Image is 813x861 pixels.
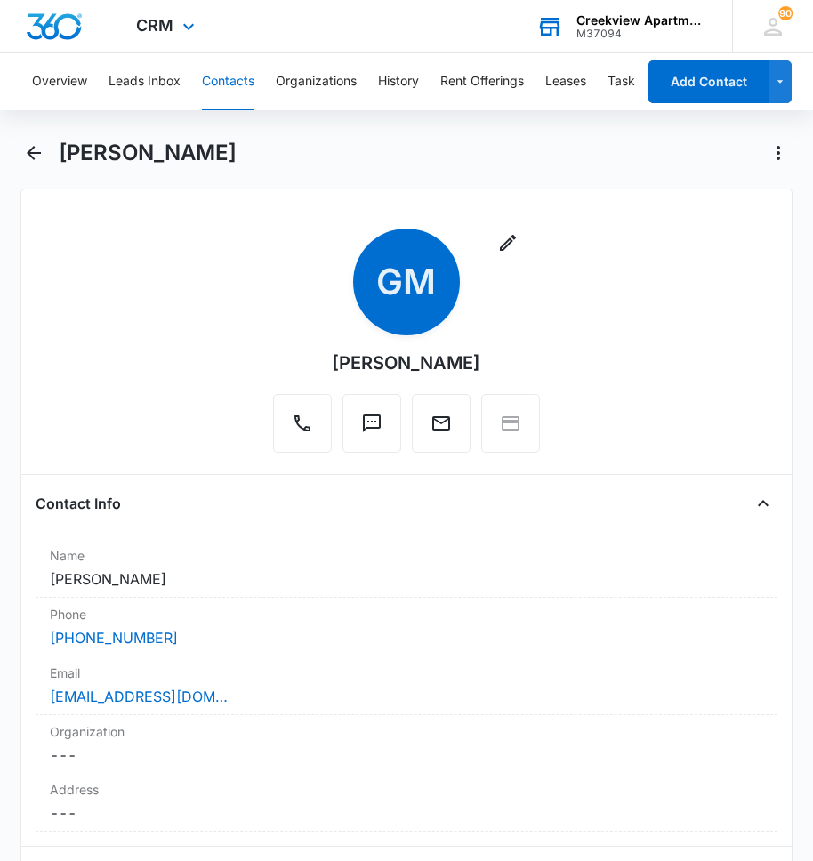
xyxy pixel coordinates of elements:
[32,53,87,110] button: Overview
[276,53,357,110] button: Organizations
[342,394,401,453] button: Text
[440,53,524,110] button: Rent Offerings
[59,140,237,166] h1: [PERSON_NAME]
[109,53,181,110] button: Leads Inbox
[576,28,706,40] div: account id
[20,139,48,167] button: Back
[273,422,332,437] a: Call
[749,489,777,518] button: Close
[342,422,401,437] a: Text
[36,656,777,715] div: Email[EMAIL_ADDRESS][DOMAIN_NAME]
[50,627,178,648] a: [PHONE_NUMBER]
[608,53,641,110] button: Tasks
[648,60,769,103] button: Add Contact
[545,53,586,110] button: Leases
[353,229,460,335] span: GM
[36,493,121,514] h4: Contact Info
[50,744,763,766] dd: ---
[412,394,471,453] button: Email
[50,722,763,741] label: Organization
[50,568,763,590] dd: [PERSON_NAME]
[378,53,419,110] button: History
[273,394,332,453] button: Call
[50,664,763,682] label: Email
[778,6,793,20] span: 90
[202,53,254,110] button: Contacts
[50,546,763,565] label: Name
[332,350,480,376] div: [PERSON_NAME]
[50,686,228,707] a: [EMAIL_ADDRESS][DOMAIN_NAME]
[36,598,777,656] div: Phone[PHONE_NUMBER]
[50,780,763,799] label: Address
[36,773,777,832] div: Address---
[50,605,763,624] label: Phone
[778,6,793,20] div: notifications count
[36,715,777,773] div: Organization---
[576,13,706,28] div: account name
[36,539,777,598] div: Name[PERSON_NAME]
[412,422,471,437] a: Email
[136,16,173,35] span: CRM
[50,802,763,824] dd: ---
[764,139,793,167] button: Actions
